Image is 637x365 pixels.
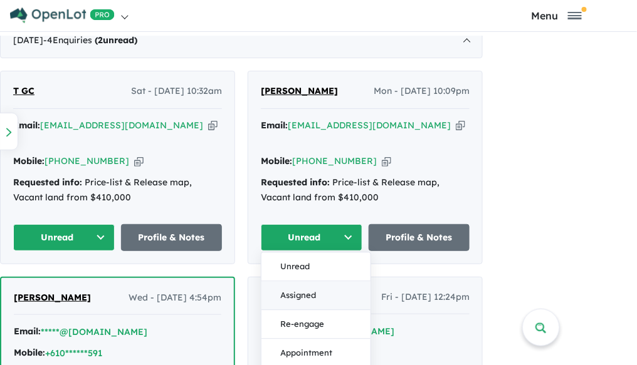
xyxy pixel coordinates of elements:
a: Profile & Notes [121,224,223,251]
a: T GC [13,84,34,99]
span: Mon - [DATE] 10:09pm [374,84,470,99]
strong: Requested info: [13,177,82,188]
span: Fri - [DATE] 12:24pm [381,290,470,305]
a: [PHONE_NUMBER] [45,155,129,167]
a: [PERSON_NAME] [14,290,91,306]
a: [PERSON_NAME] [261,84,338,99]
div: Price-list & Release map, Vacant land from $410,000 [261,175,470,205]
button: Assigned [261,281,371,310]
strong: Mobile: [261,155,292,167]
button: Copy [382,155,391,168]
span: Wed - [DATE] 4:54pm [129,290,221,306]
a: [PHONE_NUMBER] [292,155,377,167]
button: Unread [261,252,371,281]
span: [PERSON_NAME] [14,292,91,303]
a: [EMAIL_ADDRESS][DOMAIN_NAME] [40,120,203,131]
strong: Email: [13,120,40,131]
strong: Mobile: [13,155,45,167]
span: T GC [13,85,34,96]
span: 2 [98,34,103,46]
button: Unread [13,224,115,251]
span: Sat - [DATE] 10:32am [131,84,222,99]
button: Copy [208,119,218,132]
span: [PERSON_NAME] [261,85,338,96]
span: - 4 Enquir ies [43,34,137,46]
strong: ( unread) [95,34,137,46]
strong: Email: [261,120,288,131]
div: Price-list & Release map, Vacant land from $410,000 [13,175,222,205]
button: Toggle navigation [480,9,634,21]
strong: Email: [14,326,41,337]
button: Re-engage [261,310,371,339]
img: Openlot PRO Logo White [10,8,115,23]
button: Copy [456,119,465,132]
strong: Mobile: [14,347,45,358]
a: [EMAIL_ADDRESS][DOMAIN_NAME] [288,120,451,131]
strong: Requested info: [261,177,330,188]
button: Unread [261,224,362,251]
a: Profile & Notes [369,224,470,251]
button: Copy [134,155,144,168]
